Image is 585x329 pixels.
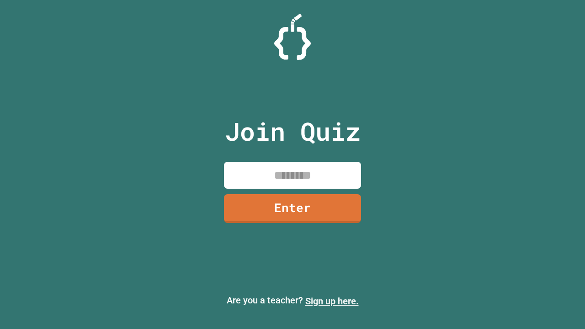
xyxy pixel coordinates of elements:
a: Enter [224,194,361,223]
p: Join Quiz [225,112,361,150]
img: Logo.svg [274,14,311,60]
iframe: chat widget [509,253,576,292]
iframe: chat widget [547,292,576,320]
p: Are you a teacher? [7,293,578,308]
a: Sign up here. [305,296,359,307]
